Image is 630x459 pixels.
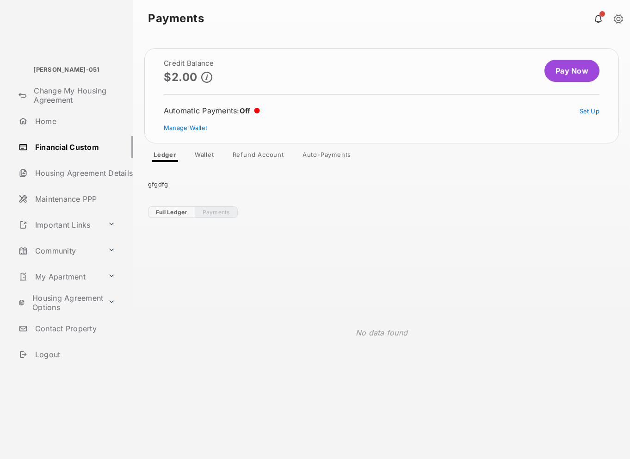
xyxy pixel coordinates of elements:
span: Off [240,106,251,115]
a: Manage Wallet [164,124,207,131]
div: Automatic Payments : [164,106,260,115]
a: Refund Account [225,151,291,162]
a: Housing Agreement Options [15,292,104,314]
p: $2.00 [164,71,198,83]
p: [PERSON_NAME]-051 [33,65,99,74]
a: Maintenance PPP [15,188,133,210]
a: Set Up [580,107,600,115]
div: gfgdfg [148,173,615,195]
a: Contact Property [15,317,133,340]
a: Housing Agreement Details [15,162,133,184]
p: No data found [356,327,408,338]
a: Wallet [187,151,222,162]
a: My Apartment [15,266,104,288]
a: Logout [15,343,133,366]
a: Auto-Payments [295,151,358,162]
a: Home [15,110,133,132]
a: Ledger [146,151,184,162]
a: Community [15,240,104,262]
a: Payments [195,206,238,218]
a: Financial Custom [15,136,133,158]
h2: Credit Balance [164,60,214,67]
a: Change My Housing Agreement [15,84,133,106]
strong: Payments [148,13,204,24]
a: Full Ledger [148,206,195,218]
a: Important Links [15,214,104,236]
